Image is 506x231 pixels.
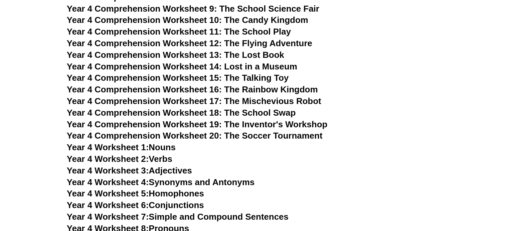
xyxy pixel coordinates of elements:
a: Year 4 Worksheet 2:Verbs [67,154,172,164]
span: Year 4 Worksheet 4: [67,177,149,187]
a: Year 4 Worksheet 6:Conjunctions [67,200,204,210]
a: Year 4 Comprehension Worksheet 12: The Flying Adventure [67,38,312,48]
a: Year 4 Worksheet 1:Nouns [67,142,176,152]
span: Year 4 Worksheet 3: [67,166,149,175]
a: Year 4 Worksheet 3:Adjectives [67,166,192,175]
span: Year 4 Worksheet 2: [67,154,149,164]
a: Year 4 Comprehension Worksheet 15: The Talking Toy [67,73,289,83]
span: Year 4 Worksheet 5: [67,188,149,198]
a: Year 4 Comprehension Worksheet 9: The School Science Fair [67,4,319,14]
a: Year 4 Comprehension Worksheet 20: The Soccer Tournament [67,131,323,141]
a: Year 4 Worksheet 7:Simple and Compound Sentences [67,212,289,222]
a: Year 4 Worksheet 5:Homophones [67,188,204,198]
a: Year 4 Comprehension Worksheet 13: The Lost Book [67,50,284,60]
span: Year 4 Worksheet 1: [67,142,149,152]
a: Year 4 Comprehension Worksheet 11: The School Play [67,27,291,37]
a: Year 4 Worksheet 4:Synonyms and Antonyms [67,177,255,187]
a: Year 4 Comprehension Worksheet 10: The Candy Kingdom [67,15,308,25]
span: Year 4 Worksheet 7: [67,212,149,222]
a: Year 4 Comprehension Worksheet 18: The School Swap [67,108,296,118]
a: Year 4 Comprehension Worksheet 19: The Inventor's Workshop [67,119,328,129]
a: Year 4 Comprehension Worksheet 14: Lost in a Museum [67,61,297,71]
a: Year 4 Comprehension Worksheet 17: The Mischevious Robot [67,96,321,106]
span: Year 4 Worksheet 6: [67,200,149,210]
iframe: Chat Widget [395,156,506,231]
a: Year 4 Comprehension Worksheet 16: The Rainbow Kingdom [67,84,318,94]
